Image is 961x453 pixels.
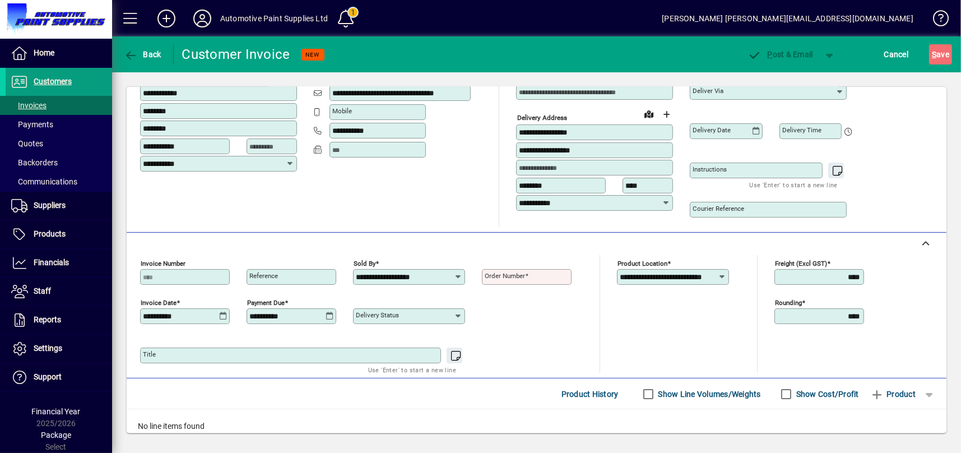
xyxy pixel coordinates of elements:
a: Invoices [6,96,112,115]
button: Choose address [658,105,676,123]
button: Cancel [881,44,912,64]
div: No line items found [127,409,946,443]
button: Save [929,44,952,64]
a: Settings [6,335,112,363]
mat-label: Invoice date [141,299,177,307]
mat-label: Delivery date [693,126,731,134]
span: Backorders [11,158,58,167]
a: Products [6,220,112,248]
span: Financial Year [32,407,81,416]
a: Backorders [6,153,112,172]
span: Package [41,431,71,440]
mat-label: Deliver via [693,87,723,95]
mat-label: Reference [249,272,278,280]
span: Customers [34,77,72,86]
div: Automotive Paint Supplies Ltd [220,10,328,27]
a: Reports [6,306,112,334]
span: Quotes [11,139,43,148]
span: NEW [306,51,320,58]
mat-hint: Use 'Enter' to start a new line [750,178,838,191]
mat-label: Courier Reference [693,205,744,212]
a: Suppliers [6,192,112,220]
app-page-header-button: Back [112,44,174,64]
mat-label: Mobile [332,107,352,115]
span: S [932,50,936,59]
mat-label: Product location [618,260,667,267]
span: Product [870,385,916,403]
span: Staff [34,286,51,295]
a: Staff [6,278,112,306]
label: Show Line Volumes/Weights [656,389,761,400]
span: P [768,50,773,59]
span: ost & Email [748,50,813,59]
label: Show Cost/Profit [794,389,859,400]
span: Communications [11,177,77,186]
a: Communications [6,172,112,191]
mat-label: Title [143,350,156,358]
mat-label: Order number [485,272,525,280]
mat-label: Payment due [247,299,285,307]
div: Customer Invoice [182,45,290,63]
span: Products [34,229,66,238]
button: Back [121,44,164,64]
mat-label: Freight (excl GST) [775,260,827,267]
a: Payments [6,115,112,134]
span: Product History [561,385,619,403]
div: [PERSON_NAME] [PERSON_NAME][EMAIL_ADDRESS][DOMAIN_NAME] [662,10,913,27]
a: Support [6,363,112,391]
button: Post & Email [742,44,819,64]
button: Product History [557,384,623,404]
span: Support [34,372,62,381]
span: Cancel [884,45,909,63]
span: Reports [34,315,61,324]
span: Back [124,50,161,59]
a: Quotes [6,134,112,153]
button: Profile [184,8,220,29]
a: View on map [640,105,658,123]
mat-label: Delivery status [356,311,399,319]
span: Settings [34,344,62,353]
span: ave [932,45,949,63]
mat-hint: Use 'Enter' to start a new line [368,363,456,376]
span: Financials [34,258,69,267]
button: Add [148,8,184,29]
mat-label: Invoice number [141,260,185,267]
span: Invoices [11,101,47,110]
button: Product [865,384,921,404]
a: Knowledge Base [925,2,947,39]
mat-label: Instructions [693,165,727,173]
mat-label: Rounding [775,299,802,307]
span: Suppliers [34,201,66,210]
a: Home [6,39,112,67]
span: Payments [11,120,53,129]
a: Financials [6,249,112,277]
span: Home [34,48,54,57]
mat-label: Sold by [354,260,375,267]
mat-label: Delivery time [782,126,821,134]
